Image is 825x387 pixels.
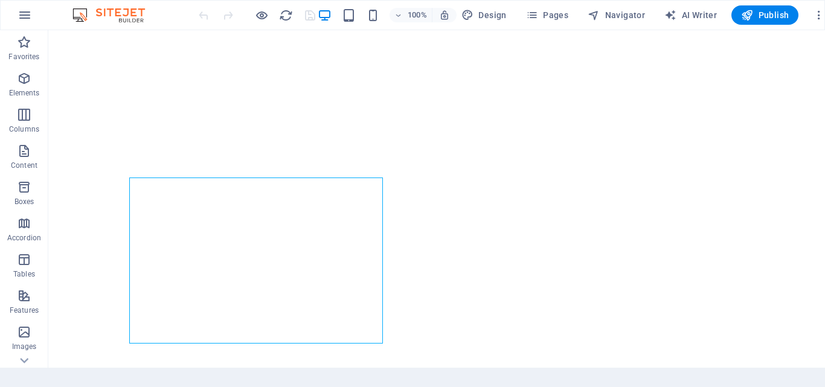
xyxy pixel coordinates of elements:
[12,342,37,351] p: Images
[461,9,507,21] span: Design
[278,8,293,22] button: reload
[10,305,39,315] p: Features
[14,197,34,206] p: Boxes
[8,52,39,62] p: Favorites
[521,5,573,25] button: Pages
[457,5,512,25] div: Design (Ctrl+Alt+Y)
[731,5,798,25] button: Publish
[69,8,160,22] img: Editor Logo
[13,269,35,279] p: Tables
[526,9,568,21] span: Pages
[7,233,41,243] p: Accordion
[741,9,789,21] span: Publish
[588,9,645,21] span: Navigator
[660,5,722,25] button: AI Writer
[583,5,650,25] button: Navigator
[457,5,512,25] button: Design
[408,8,427,22] h6: 100%
[664,9,717,21] span: AI Writer
[9,124,39,134] p: Columns
[279,8,293,22] i: Reload page
[390,8,432,22] button: 100%
[9,88,40,98] p: Elements
[439,10,450,21] i: On resize automatically adjust zoom level to fit chosen device.
[11,161,37,170] p: Content
[254,8,269,22] button: Click here to leave preview mode and continue editing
